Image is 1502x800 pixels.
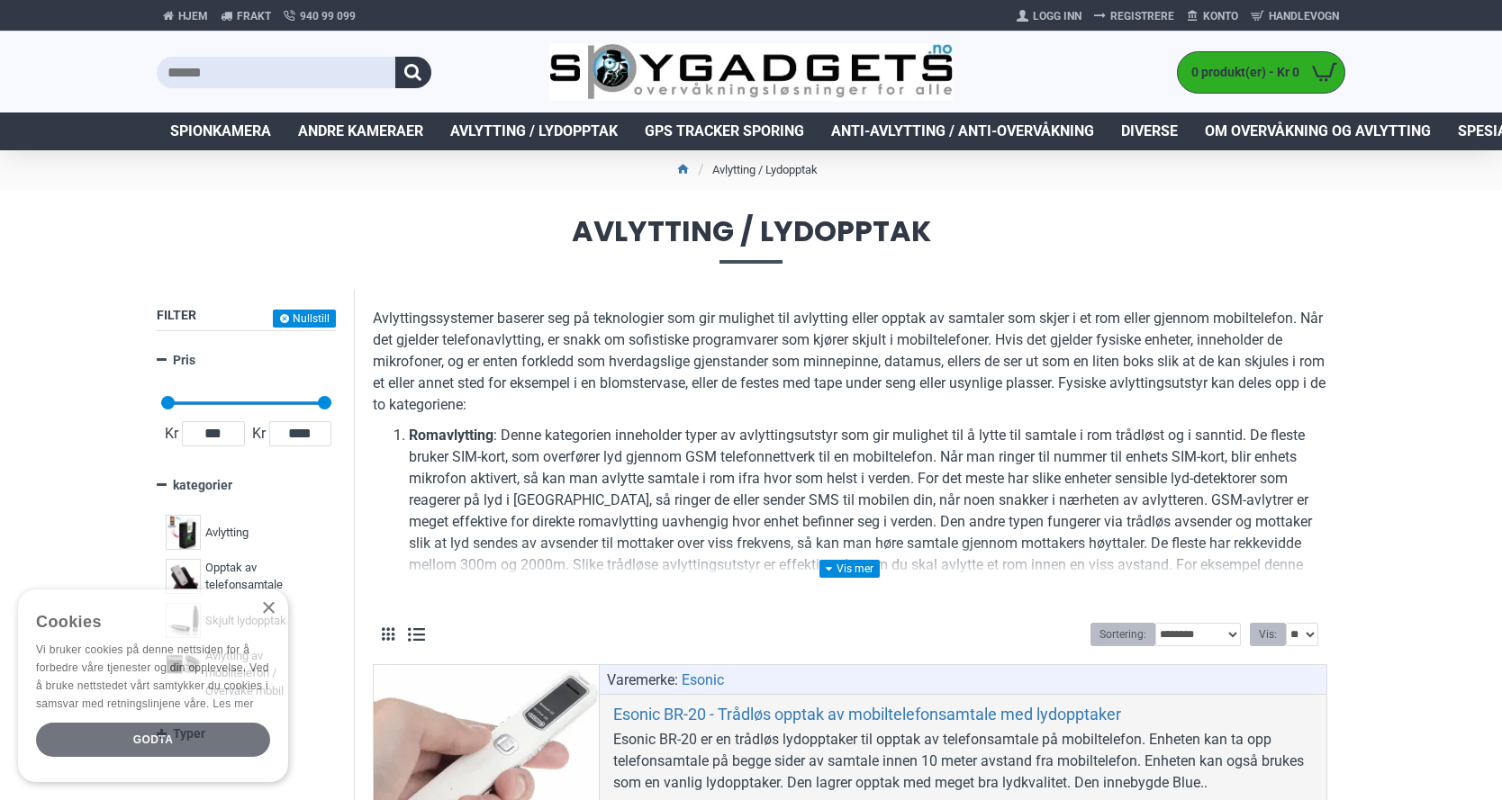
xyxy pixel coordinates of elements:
[1088,2,1181,31] a: Registrere
[1191,112,1444,150] a: Om overvåkning og avlytting
[157,345,336,376] a: Pris
[205,559,322,594] span: Opptak av telefonsamtale
[166,559,201,594] img: Opptak av telefonsamtale
[157,470,336,501] a: kategorier
[1010,2,1088,31] a: Logg Inn
[36,643,269,709] span: Vi bruker cookies på denne nettsiden for å forbedre våre tjenester og din opplevelse. Ved å bruke...
[645,121,804,142] span: GPS Tracker Sporing
[1110,8,1174,24] span: Registrere
[1178,63,1304,82] span: 0 produkt(er) - Kr 0
[607,670,678,691] span: Varemerke:
[450,121,618,142] span: Avlytting / Lydopptak
[161,423,182,445] span: Kr
[1090,623,1155,646] label: Sortering:
[261,602,275,616] div: Close
[36,723,270,757] div: Godta
[1033,8,1081,24] span: Logg Inn
[157,308,196,322] span: Filter
[1250,623,1286,646] label: Vis:
[613,729,1313,794] div: Esonic BR-20 er en trådløs lydopptaker til opptak av telefonsamtale på mobiltelefon. Enheten kan ...
[409,576,496,598] a: romavlytteren
[1205,121,1431,142] span: Om overvåkning og avlytting
[213,697,253,710] a: Les mer, opens a new window
[1269,8,1339,24] span: Handlevogn
[285,112,437,150] a: Andre kameraer
[249,423,269,445] span: Kr
[437,112,631,150] a: Avlytting / Lydopptak
[36,603,258,642] div: Cookies
[1244,2,1345,31] a: Handlevogn
[157,112,285,150] a: Spionkamera
[170,121,271,142] span: Spionkamera
[549,43,954,102] img: SpyGadgets.no
[831,121,1094,142] span: Anti-avlytting / Anti-overvåkning
[409,427,493,444] b: Romavlytting
[818,112,1108,150] a: Anti-avlytting / Anti-overvåkning
[237,8,271,24] span: Frakt
[273,310,336,328] button: Nullstill
[1108,112,1191,150] a: Diverse
[178,8,208,24] span: Hjem
[682,670,724,691] a: Esonic
[205,524,249,542] span: Avlytting
[373,308,1327,416] p: Avlyttingssystemer baserer seg på teknologier som gir mulighet til avlytting eller opptak av samt...
[166,515,201,550] img: Avlytting
[157,217,1345,263] span: Avlytting / Lydopptak
[1121,121,1178,142] span: Diverse
[409,425,1327,598] li: : Denne kategorien inneholder typer av avlyttingsutstyr som gir mulighet til å lytte til samtale ...
[298,121,423,142] span: Andre kameraer
[1178,52,1344,93] a: 0 produkt(er) - Kr 0
[613,704,1121,724] a: Esonic BR-20 - Trådløs opptak av mobiltelefonsamtale med lydopptaker
[1181,2,1244,31] a: Konto
[1203,8,1238,24] span: Konto
[631,112,818,150] a: GPS Tracker Sporing
[300,8,356,24] span: 940 99 099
